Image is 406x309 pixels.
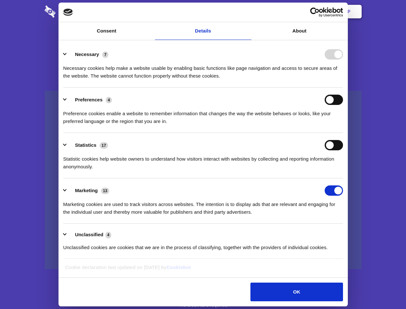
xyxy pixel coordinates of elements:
button: Preferences (4) [63,95,116,105]
button: Statistics (17) [63,140,112,150]
div: Marketing cookies are used to track visitors across websites. The intention is to display ads tha... [63,196,343,216]
a: Cookiebot [167,265,191,270]
div: Unclassified cookies are cookies that we are in the process of classifying, together with the pro... [63,239,343,251]
h1: Eliminate Slack Data Loss. [45,29,362,52]
a: Wistia video thumbnail [45,91,362,269]
a: Pricing [189,2,217,22]
label: Marketing [75,188,98,193]
span: 17 [100,142,108,149]
label: Preferences [75,97,103,102]
button: OK [250,283,343,301]
h4: Auto-redaction of sensitive data, encrypted data sharing and self-destructing private chats. Shar... [45,59,362,80]
div: Cookie declaration last updated on [DATE] by [60,264,346,276]
span: 4 [106,97,112,103]
a: Details [155,22,251,40]
a: Login [292,2,320,22]
iframe: Drift Widget Chat Controller [374,277,398,301]
div: Statistic cookies help website owners to understand how visitors interact with websites by collec... [63,150,343,171]
span: 13 [101,188,109,194]
img: logo-wordmark-white-trans-d4663122ce5f474addd5e946df7df03e33cb6a1c49d2221995e7729f52c070b2.svg [45,5,100,18]
label: Necessary [75,51,99,57]
label: Statistics [75,142,96,148]
span: 4 [105,232,112,238]
a: About [251,22,348,40]
img: logo [63,9,73,16]
button: Unclassified (4) [63,231,115,239]
a: Contact [261,2,290,22]
button: Marketing (13) [63,185,113,196]
div: Necessary cookies help make a website usable by enabling basic functions like page navigation and... [63,60,343,80]
div: Preference cookies enable a website to remember information that changes the way the website beha... [63,105,343,125]
button: Necessary (7) [63,49,113,60]
a: Usercentrics Cookiebot - opens in a new window [287,7,343,17]
a: Consent [59,22,155,40]
span: 7 [102,51,108,58]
